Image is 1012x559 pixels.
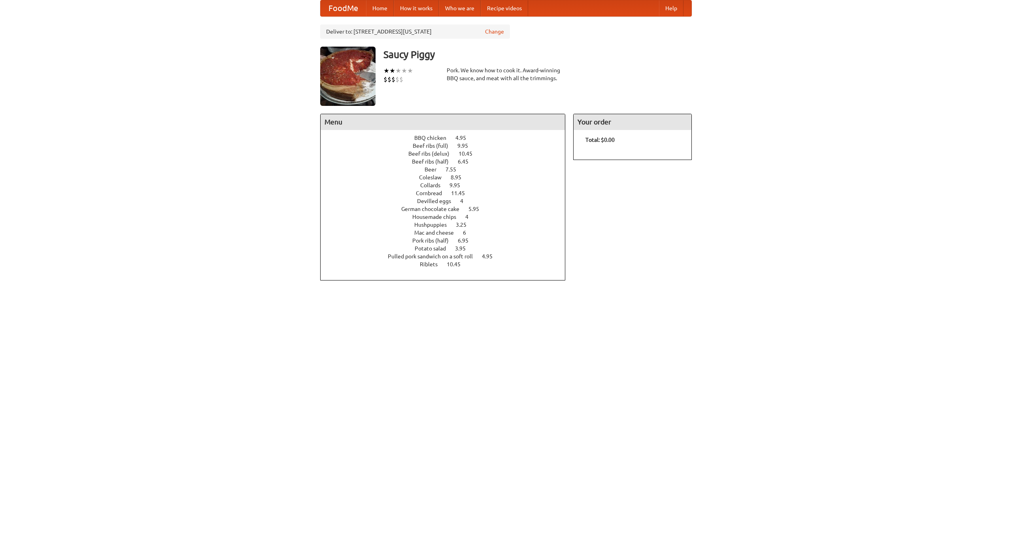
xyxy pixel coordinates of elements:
a: Beef ribs (full) 9.95 [413,143,483,149]
span: 4.95 [455,135,474,141]
span: 3.25 [456,222,474,228]
a: Housemade chips 4 [412,214,483,220]
a: Pulled pork sandwich on a soft roll 4.95 [388,253,507,260]
span: Housemade chips [412,214,464,220]
a: Cornbread 11.45 [416,190,480,196]
span: 10.45 [447,261,468,267]
span: Pork ribs (half) [412,237,457,244]
span: Devilled eggs [417,198,459,204]
a: Recipe videos [481,0,528,16]
span: 4 [460,198,471,204]
li: $ [387,75,391,84]
li: ★ [401,66,407,75]
a: Collards 9.95 [420,182,475,188]
a: How it works [394,0,439,16]
span: BBQ chicken [414,135,454,141]
a: Potato salad 3.95 [415,245,480,252]
h3: Saucy Piggy [383,47,692,62]
a: Beef ribs (half) 6.45 [412,158,483,165]
a: BBQ chicken 4.95 [414,135,481,141]
span: Collards [420,182,448,188]
span: 3.95 [455,245,474,252]
span: 6.45 [458,158,476,165]
span: 4.95 [482,253,500,260]
span: Beer [425,166,444,173]
div: Pork. We know how to cook it. Award-winning BBQ sauce, and meat with all the trimmings. [447,66,565,82]
span: Mac and cheese [414,230,462,236]
a: Beer 7.55 [425,166,471,173]
span: Beef ribs (full) [413,143,456,149]
span: 10.45 [459,151,480,157]
span: 9.95 [457,143,476,149]
span: 6 [463,230,474,236]
h4: Your order [574,114,691,130]
span: Beef ribs (half) [412,158,457,165]
a: Hushpuppies 3.25 [414,222,481,228]
a: Who we are [439,0,481,16]
a: German chocolate cake 5.95 [401,206,494,212]
span: 5.95 [468,206,487,212]
h4: Menu [321,114,565,130]
span: Hushpuppies [414,222,455,228]
li: $ [383,75,387,84]
a: Change [485,28,504,36]
a: Riblets 10.45 [420,261,475,267]
span: 11.45 [451,190,473,196]
b: Total: $0.00 [585,137,615,143]
span: 6.95 [458,237,476,244]
li: ★ [389,66,395,75]
a: Devilled eggs 4 [417,198,478,204]
span: 8.95 [451,174,469,181]
a: Pork ribs (half) 6.95 [412,237,483,244]
li: $ [399,75,403,84]
span: Riblets [420,261,446,267]
span: Potato salad [415,245,454,252]
a: Help [659,0,683,16]
li: $ [391,75,395,84]
span: Pulled pork sandwich on a soft roll [388,253,481,260]
a: Beef ribs (delux) 10.45 [408,151,487,157]
span: Coleslaw [419,174,449,181]
div: Deliver to: [STREET_ADDRESS][US_STATE] [320,24,510,39]
li: ★ [383,66,389,75]
span: Cornbread [416,190,450,196]
span: Beef ribs (delux) [408,151,457,157]
span: 4 [465,214,476,220]
a: Mac and cheese 6 [414,230,481,236]
span: German chocolate cake [401,206,467,212]
li: ★ [395,66,401,75]
a: Coleslaw 8.95 [419,174,476,181]
a: FoodMe [321,0,366,16]
span: 9.95 [449,182,468,188]
li: $ [395,75,399,84]
img: angular.jpg [320,47,376,106]
li: ★ [407,66,413,75]
span: 7.55 [446,166,464,173]
a: Home [366,0,394,16]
